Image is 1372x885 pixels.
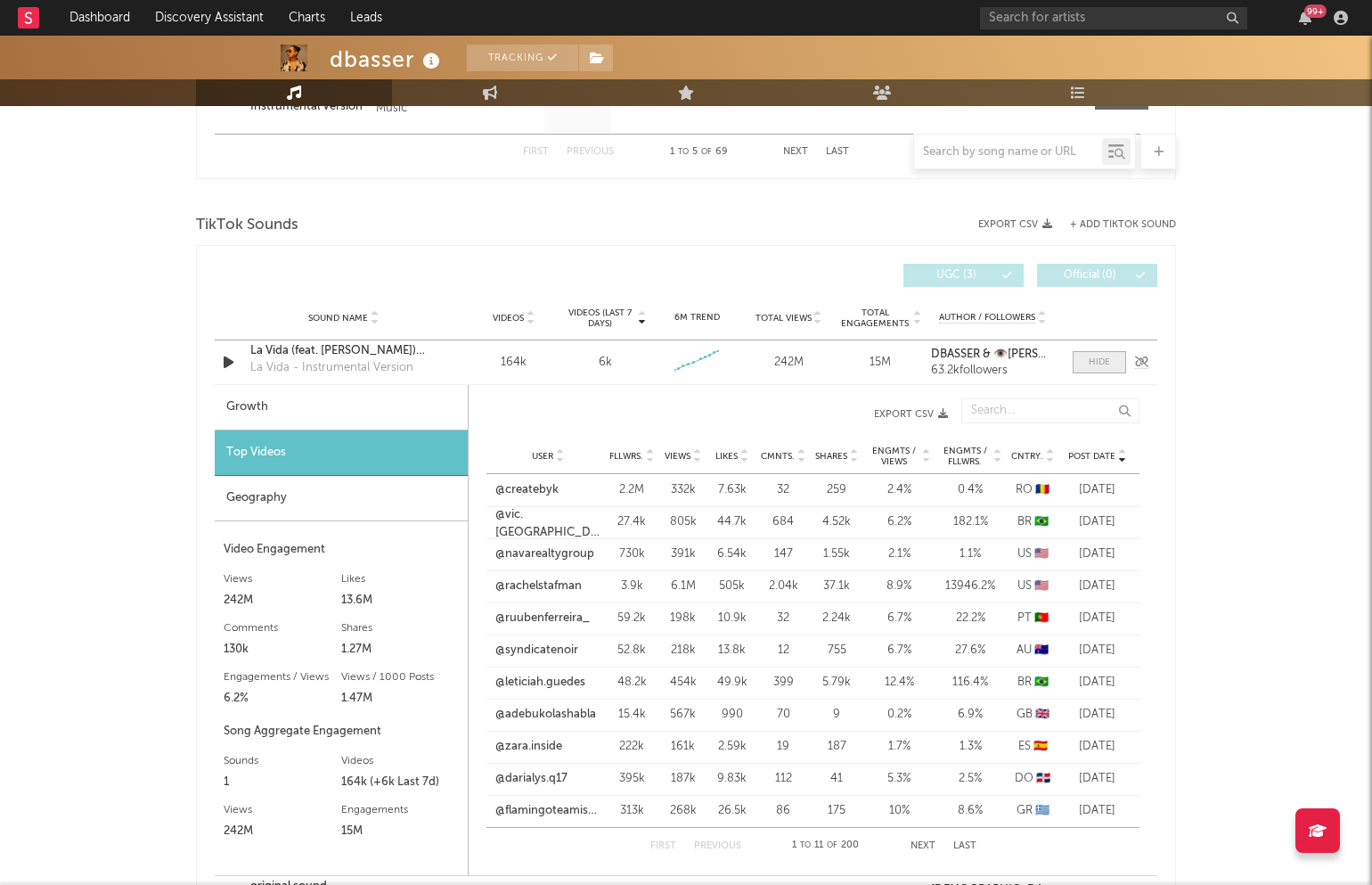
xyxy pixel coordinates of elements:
[800,841,811,849] span: to
[1068,451,1115,462] span: Post Date
[224,772,341,793] div: 1
[911,841,935,851] button: Next
[1064,513,1131,531] div: [DATE]
[224,539,459,561] div: Video Engagement
[1035,484,1049,496] span: 🇷🇴
[761,642,805,660] div: 12
[712,674,752,692] div: 49.9k
[609,738,654,756] div: 222k
[1010,481,1055,499] div: RO
[224,821,341,842] div: 242M
[1035,709,1049,720] span: 🇬🇧
[1034,548,1049,560] span: 🇺🇸
[1010,770,1055,788] div: DO
[1064,610,1131,627] div: [DATE]
[712,642,752,660] div: 13.8k
[599,354,612,372] div: 6k
[814,770,859,788] div: 41
[1064,481,1131,499] div: [DATE]
[1037,264,1157,287] button: Official(0)
[341,618,459,639] div: Shares
[663,706,703,724] div: 567k
[609,802,654,820] div: 313k
[712,578,752,595] div: 505k
[495,545,594,563] a: @navarealtygroup
[663,481,703,499] div: 332k
[1010,674,1055,692] div: BR
[814,513,859,531] div: 4.52k
[868,578,930,595] div: 8.9 %
[712,610,752,627] div: 10.9k
[1010,738,1055,756] div: ES
[712,738,752,756] div: 2.59k
[341,688,459,709] div: 1.47M
[814,706,859,724] div: 9
[609,451,643,462] span: Fllwrs.
[341,772,459,793] div: 164k (+6k Last 7d)
[939,706,1001,724] div: 6.9 %
[495,706,596,724] a: @adebukolashabla
[868,610,930,627] div: 6.7 %
[663,802,703,820] div: 268k
[224,590,341,611] div: 242M
[504,409,948,420] button: Export CSV
[939,802,1001,820] div: 8.6 %
[827,841,837,849] span: of
[939,513,1001,531] div: 182.1 %
[715,451,738,462] span: Likes
[868,481,930,499] div: 2.4 %
[914,145,1102,160] input: Search by song name or URL
[1011,451,1043,462] span: Cntry.
[495,802,600,820] a: @flamingoteamisthebest
[1034,516,1049,528] span: 🇧🇷
[1070,220,1176,230] button: + Add TikTok Sound
[755,313,812,324] span: Total Views
[931,365,1055,377] div: 63.2k followers
[1049,270,1131,281] span: Official ( 0 )
[224,750,341,772] div: Sounds
[250,342,437,360] a: La Vida (feat. [PERSON_NAME]) [Radio Edit]
[196,215,298,236] span: TikTok Sounds
[939,674,1001,692] div: 116.4 %
[939,481,1001,499] div: 0.4 %
[532,451,553,462] span: User
[761,481,805,499] div: 32
[747,354,830,372] div: 242M
[609,578,654,595] div: 3.9k
[777,835,875,856] div: 1 11 200
[712,770,752,788] div: 9.83k
[839,354,922,372] div: 15M
[609,513,654,531] div: 27.4k
[1010,610,1055,627] div: PT
[609,610,654,627] div: 59.2k
[915,270,997,281] span: UGC ( 3 )
[761,674,805,692] div: 399
[761,770,805,788] div: 112
[1036,773,1050,784] span: 🇩🇴
[953,841,976,851] button: Last
[341,639,459,660] div: 1.27M
[868,770,930,788] div: 5.3 %
[939,545,1001,563] div: 1.1 %
[467,45,578,71] button: Tracking
[939,610,1001,627] div: 22.2 %
[939,312,1035,324] span: Author / Followers
[663,578,703,595] div: 6.1M
[1034,612,1049,624] span: 🇵🇹
[761,802,805,820] div: 86
[761,610,805,627] div: 32
[1064,578,1131,595] div: [DATE]
[495,610,590,627] a: @ruubenferreira_
[609,674,654,692] div: 48.2k
[663,738,703,756] div: 161k
[694,841,741,851] button: Previous
[495,738,562,756] a: @zara.inside
[1010,642,1055,660] div: AU
[663,513,703,531] div: 805k
[1052,220,1176,230] button: + Add TikTok Sound
[712,545,752,563] div: 6.54k
[939,578,1001,595] div: 13946.2 %
[868,642,930,660] div: 6.7 %
[224,639,341,660] div: 130k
